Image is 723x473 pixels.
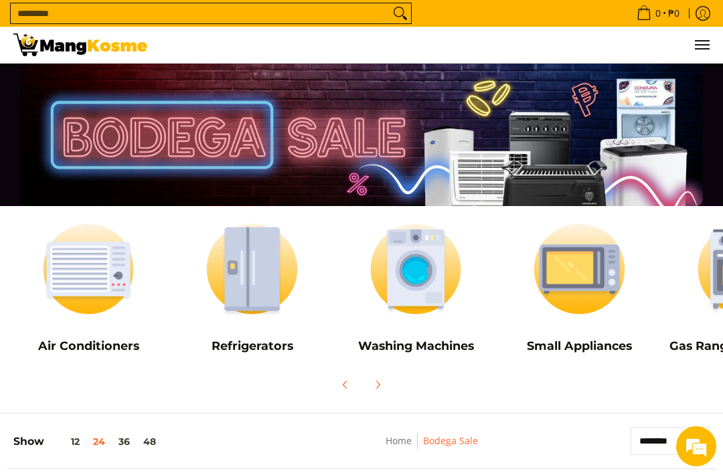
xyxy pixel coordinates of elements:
h5: Washing Machines [341,339,491,353]
span: • [633,6,684,21]
img: Small Appliances [504,213,654,325]
h5: Small Appliances [504,339,654,353]
span: ₱0 [666,9,681,18]
button: 24 [86,436,112,447]
span: 0 [653,9,663,18]
button: Previous [331,370,360,399]
h5: Refrigerators [177,339,327,353]
button: 48 [137,436,163,447]
button: Menu [694,27,710,63]
a: Bodega Sale [423,434,478,447]
img: Bodega Sale l Mang Kosme: Cost-Efficient &amp; Quality Home Appliances [13,33,147,56]
img: Air Conditioners [13,213,163,325]
ul: Customer Navigation [161,27,710,63]
a: Refrigerators Refrigerators [177,213,327,363]
button: 36 [112,436,137,447]
img: Washing Machines [341,213,491,325]
nav: Breadcrumbs [313,433,552,463]
button: 12 [44,436,86,447]
h5: Show [13,435,163,448]
a: Home [386,434,412,447]
nav: Main Menu [161,27,710,63]
img: Refrigerators [177,213,327,325]
a: Small Appliances Small Appliances [504,213,654,363]
h5: Air Conditioners [13,339,163,353]
a: Air Conditioners Air Conditioners [13,213,163,363]
a: Washing Machines Washing Machines [341,213,491,363]
button: Next [363,370,392,399]
button: Search [390,3,411,23]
